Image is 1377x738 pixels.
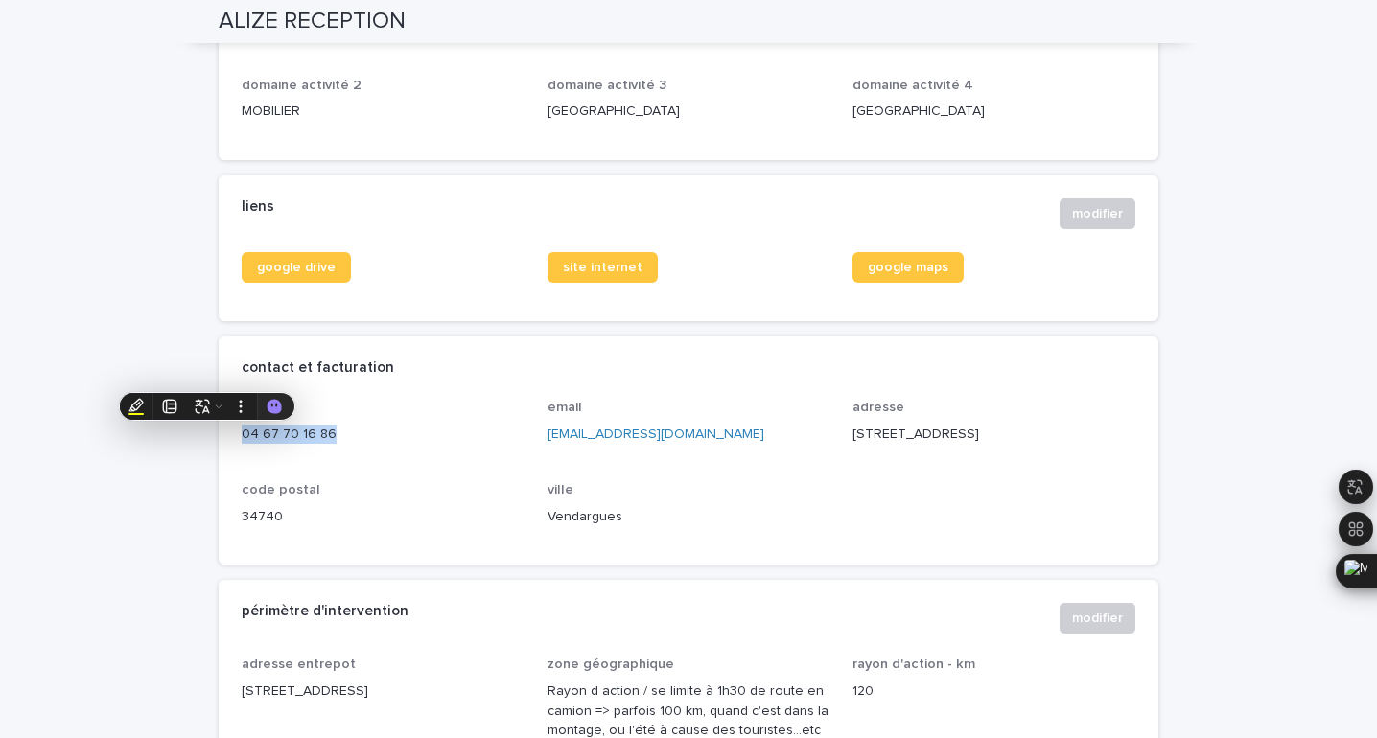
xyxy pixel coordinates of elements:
[852,681,1135,702] p: 120
[868,261,948,274] span: google maps
[257,261,336,274] span: google drive
[242,603,408,620] h2: périmètre d'intervention
[242,483,320,496] span: code postal
[1060,603,1135,634] button: modifier
[548,657,674,671] span: zone géographique
[1060,198,1135,229] button: modifier
[852,252,964,283] a: google maps
[242,252,351,283] a: google drive
[548,79,666,92] span: domaine activité 3
[242,359,394,377] h2: contact et facturation
[548,427,764,441] a: [EMAIL_ADDRESS][DOMAIN_NAME]
[242,198,274,216] h2: liens
[242,79,362,92] span: domaine activité 2
[1072,204,1123,223] span: modifier
[1072,609,1123,628] span: modifier
[242,425,525,445] p: 04 67 70 16 86
[548,483,573,496] span: ville
[852,401,904,414] span: adresse
[548,401,582,414] span: email
[242,657,356,671] span: adresse entrepot
[242,102,525,122] p: MOBILIER
[563,261,642,274] span: site internet
[242,507,525,527] p: 34740
[852,102,1135,122] p: [GEOGRAPHIC_DATA]
[852,425,1135,445] p: [STREET_ADDRESS]
[852,79,973,92] span: domaine activité 4
[548,252,658,283] a: site internet
[548,102,830,122] p: [GEOGRAPHIC_DATA]
[548,507,830,527] p: Vendargues
[219,8,406,35] h2: ALIZE RECEPTION
[242,681,525,702] p: [STREET_ADDRESS]
[852,657,975,671] span: rayon d'action - km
